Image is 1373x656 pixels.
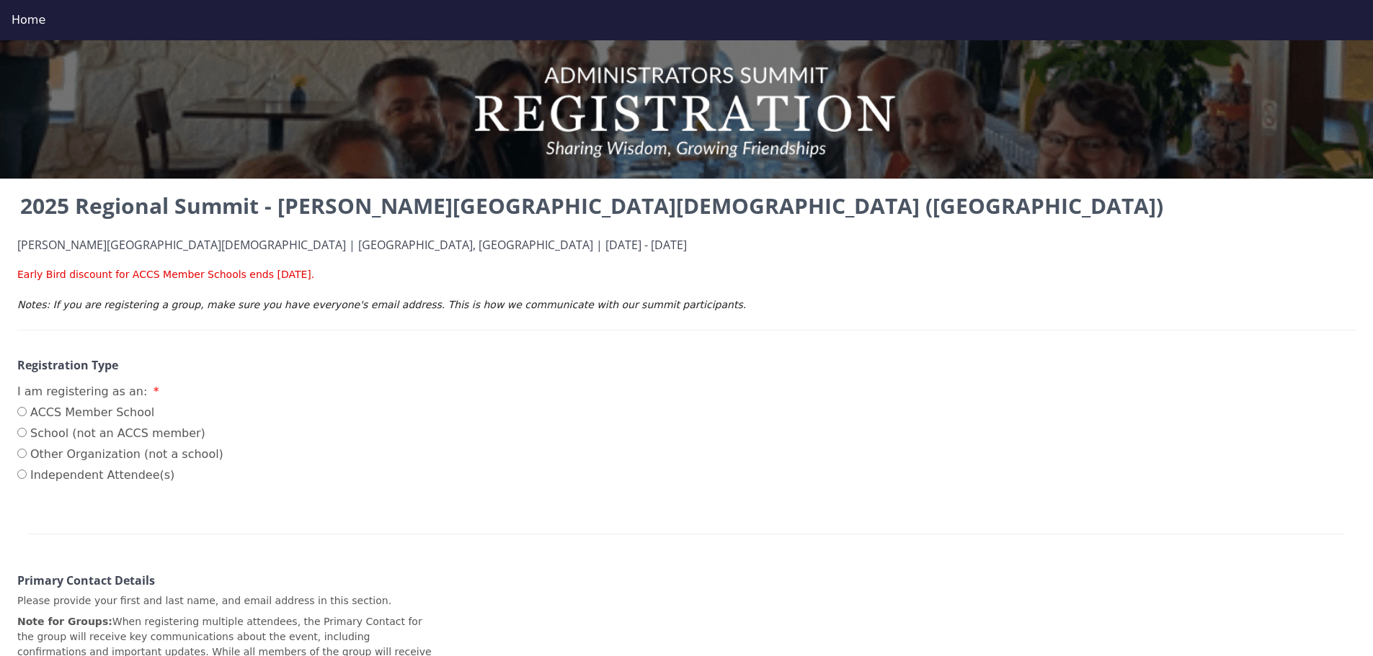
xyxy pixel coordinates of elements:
h4: [PERSON_NAME][GEOGRAPHIC_DATA][DEMOGRAPHIC_DATA] | [GEOGRAPHIC_DATA], [GEOGRAPHIC_DATA] | [DATE] ... [17,239,1356,252]
em: Notes: If you are registering a group, make sure you have everyone's email address. This is how w... [17,299,746,310]
label: School (not an ACCS member) [17,425,223,442]
span: Early Bird discount for ACCS Member Schools ends [DATE]. [17,269,314,280]
strong: Primary Contact Details [17,572,155,588]
input: Other Organization (not a school) [17,449,27,458]
input: School (not an ACCS member) [17,428,27,437]
input: ACCS Member School [17,407,27,416]
p: Please provide your first and last name, and email address in this section. [17,593,432,608]
strong: Registration Type [17,357,118,373]
input: Independent Attendee(s) [17,469,27,479]
h2: 2025 Regional Summit - [PERSON_NAME][GEOGRAPHIC_DATA][DEMOGRAPHIC_DATA] ([GEOGRAPHIC_DATA]) [17,190,1356,222]
label: Independent Attendee(s) [17,467,223,484]
strong: Note for Groups: [17,616,112,627]
label: ACCS Member School [17,404,223,421]
label: Other Organization (not a school) [17,446,223,463]
div: Home [12,12,1361,29]
span: I am registering as an: [17,385,147,398]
